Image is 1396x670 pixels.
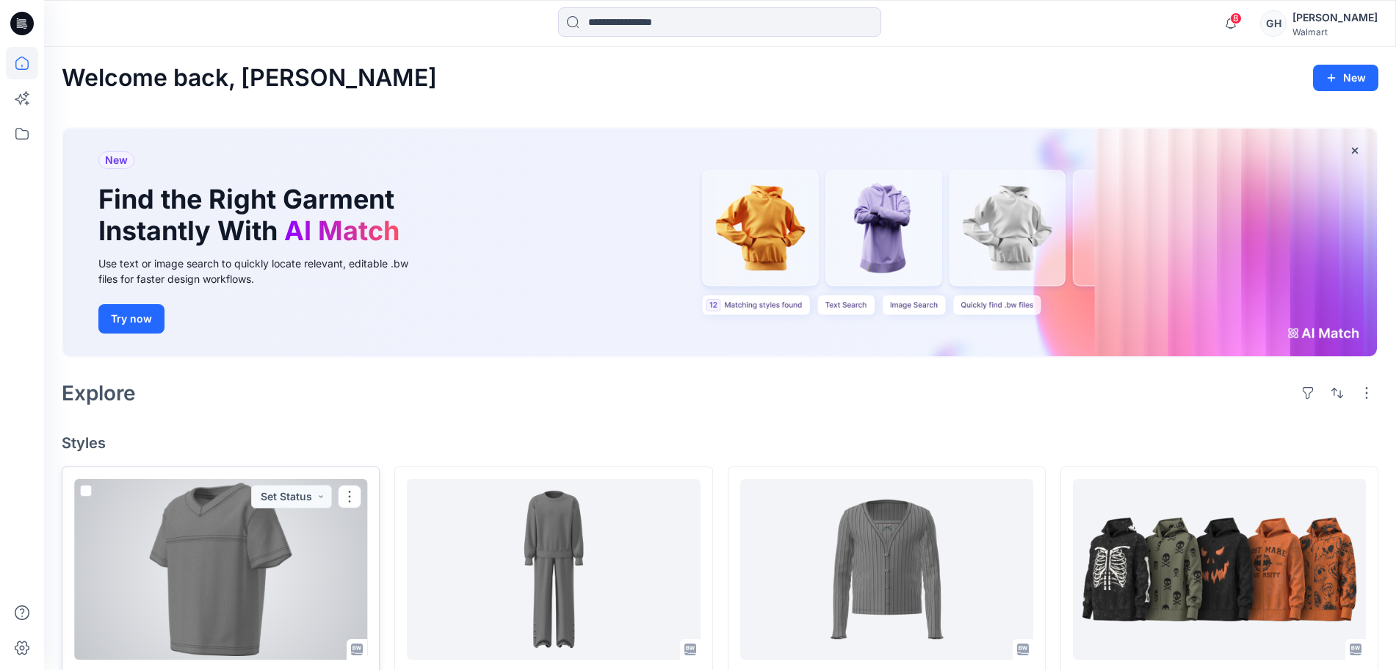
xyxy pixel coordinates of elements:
[74,479,367,660] a: Sport Mesh Tee
[98,304,164,334] button: Try now
[62,434,1378,452] h4: Styles
[1313,65,1378,91] button: New
[1260,10,1287,37] div: GH
[62,65,437,92] h2: Welcome back, [PERSON_NAME]
[284,215,399,247] span: AI Match
[98,184,407,247] h1: Find the Right Garment Instantly With
[1292,9,1378,26] div: [PERSON_NAME]
[98,256,429,287] div: Use text or image search to quickly locate relevant, editable .bw files for faster design workflows.
[1230,12,1242,24] span: 8
[62,381,136,405] h2: Explore
[1073,479,1366,660] a: Halloween Hoodie Zip Up
[740,479,1033,660] a: HQ260584_WN OLX CARDI SET
[105,151,128,169] span: New
[407,479,700,660] a: HQ022464_WTC Big Girls Set
[1292,26,1378,37] div: Walmart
